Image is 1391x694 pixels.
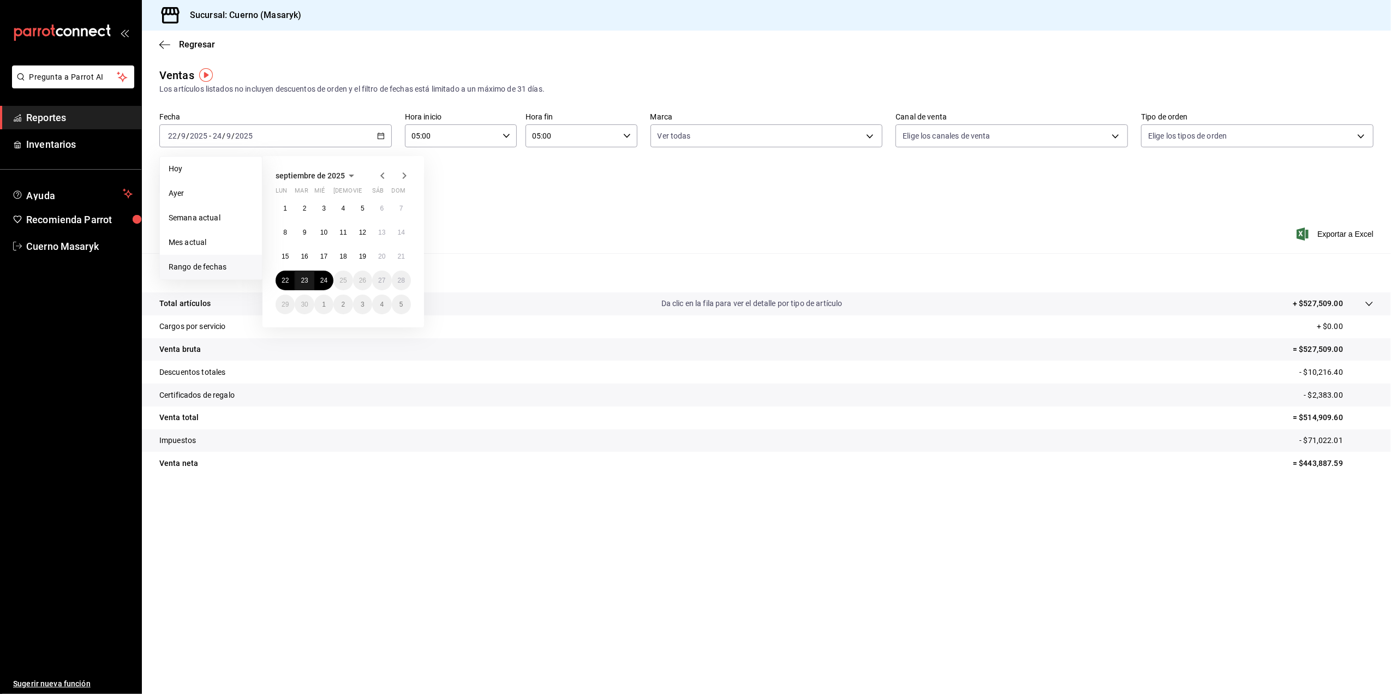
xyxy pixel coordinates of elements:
input: ---- [235,131,253,140]
p: = $443,887.59 [1293,458,1374,469]
abbr: 29 de septiembre de 2025 [282,301,289,308]
div: Los artículos listados no incluyen descuentos de orden y el filtro de fechas está limitado a un m... [159,83,1374,95]
button: 1 de octubre de 2025 [314,295,333,314]
abbr: 21 de septiembre de 2025 [398,253,405,260]
button: 17 de septiembre de 2025 [314,247,333,266]
abbr: 1 de septiembre de 2025 [283,205,287,212]
button: 23 de septiembre de 2025 [295,271,314,290]
p: Da clic en la fila para ver el detalle por tipo de artículo [661,298,843,309]
input: ---- [189,131,208,140]
abbr: 8 de septiembre de 2025 [283,229,287,236]
button: 6 de septiembre de 2025 [372,199,391,218]
img: Tooltip marker [199,68,213,82]
span: / [222,131,225,140]
abbr: 4 de septiembre de 2025 [342,205,345,212]
span: - [209,131,211,140]
abbr: 10 de septiembre de 2025 [320,229,327,236]
abbr: 3 de octubre de 2025 [361,301,365,308]
span: Reportes [26,110,133,125]
button: 9 de septiembre de 2025 [295,223,314,242]
input: -- [181,131,186,140]
span: Hoy [169,163,253,175]
button: 24 de septiembre de 2025 [314,271,333,290]
button: 5 de octubre de 2025 [392,295,411,314]
span: Semana actual [169,212,253,224]
abbr: domingo [392,187,405,199]
p: = $514,909.60 [1293,412,1374,423]
button: 3 de septiembre de 2025 [314,199,333,218]
p: Venta neta [159,458,198,469]
abbr: 2 de septiembre de 2025 [303,205,307,212]
button: Regresar [159,39,215,50]
p: + $0.00 [1317,321,1374,332]
p: Total artículos [159,298,211,309]
abbr: 19 de septiembre de 2025 [359,253,366,260]
abbr: 30 de septiembre de 2025 [301,301,308,308]
span: Ver todas [658,130,691,141]
abbr: 14 de septiembre de 2025 [398,229,405,236]
button: 19 de septiembre de 2025 [353,247,372,266]
button: 21 de septiembre de 2025 [392,247,411,266]
h3: Sucursal: Cuerno (Masaryk) [181,9,301,22]
button: 15 de septiembre de 2025 [276,247,295,266]
button: 30 de septiembre de 2025 [295,295,314,314]
span: Rango de fechas [169,261,253,273]
abbr: jueves [333,187,398,199]
abbr: 20 de septiembre de 2025 [378,253,385,260]
label: Hora inicio [405,113,517,121]
abbr: 2 de octubre de 2025 [342,301,345,308]
p: + $527,509.00 [1293,298,1343,309]
button: 25 de septiembre de 2025 [333,271,353,290]
span: Cuerno Masaryk [26,239,133,254]
input: -- [212,131,222,140]
abbr: 24 de septiembre de 2025 [320,277,327,284]
span: Mes actual [169,237,253,248]
button: 20 de septiembre de 2025 [372,247,391,266]
abbr: 27 de septiembre de 2025 [378,277,385,284]
span: Elige los canales de venta [903,130,990,141]
button: 27 de septiembre de 2025 [372,271,391,290]
abbr: 3 de septiembre de 2025 [322,205,326,212]
abbr: 6 de septiembre de 2025 [380,205,384,212]
abbr: 1 de octubre de 2025 [322,301,326,308]
button: 11 de septiembre de 2025 [333,223,353,242]
abbr: 11 de septiembre de 2025 [339,229,347,236]
span: / [186,131,189,140]
span: Inventarios [26,137,133,152]
span: Regresar [179,39,215,50]
abbr: lunes [276,187,287,199]
p: - $2,383.00 [1304,390,1374,401]
button: 3 de octubre de 2025 [353,295,372,314]
abbr: 5 de septiembre de 2025 [361,205,365,212]
p: Cargos por servicio [159,321,226,332]
abbr: 15 de septiembre de 2025 [282,253,289,260]
button: 4 de septiembre de 2025 [333,199,353,218]
p: Venta bruta [159,344,201,355]
input: -- [226,131,231,140]
p: - $10,216.40 [1299,367,1374,378]
button: 7 de septiembre de 2025 [392,199,411,218]
abbr: 4 de octubre de 2025 [380,301,384,308]
abbr: 26 de septiembre de 2025 [359,277,366,284]
abbr: 12 de septiembre de 2025 [359,229,366,236]
abbr: 22 de septiembre de 2025 [282,277,289,284]
button: 12 de septiembre de 2025 [353,223,372,242]
span: / [231,131,235,140]
button: 2 de octubre de 2025 [333,295,353,314]
abbr: 23 de septiembre de 2025 [301,277,308,284]
span: Ayuda [26,187,118,200]
abbr: 17 de septiembre de 2025 [320,253,327,260]
button: 16 de septiembre de 2025 [295,247,314,266]
button: septiembre de 2025 [276,169,358,182]
button: 10 de septiembre de 2025 [314,223,333,242]
span: Ayer [169,188,253,199]
span: Pregunta a Parrot AI [29,71,117,83]
abbr: martes [295,187,308,199]
p: = $527,509.00 [1293,344,1374,355]
button: open_drawer_menu [120,28,129,37]
p: Resumen [159,266,1374,279]
button: Exportar a Excel [1299,228,1374,241]
p: Descuentos totales [159,367,225,378]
